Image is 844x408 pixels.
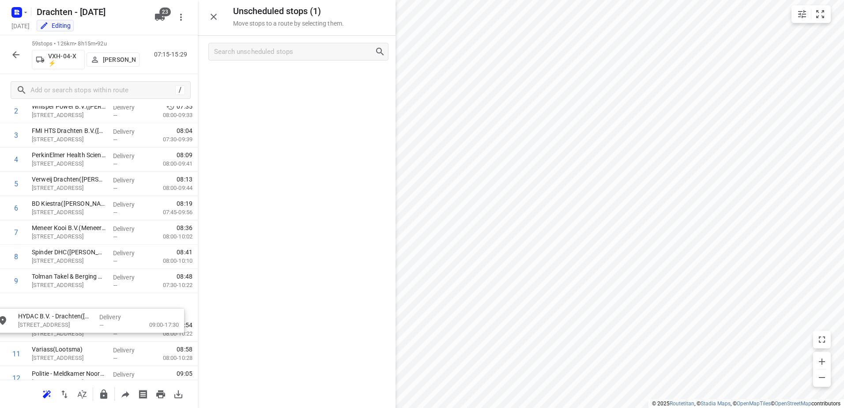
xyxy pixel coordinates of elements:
button: Close [205,8,222,26]
h5: Unscheduled stops ( 1 ) [233,6,344,16]
button: More [172,8,190,26]
span: Reoptimize route [38,389,56,398]
div: grid [198,68,396,407]
span: Print route [152,389,170,398]
p: Move stops to a route by selecting them. [233,20,344,27]
button: Fit zoom [811,5,829,23]
span: 23 [159,8,171,16]
span: Download route [170,389,187,398]
button: 23 [151,8,169,26]
input: Search unscheduled stops [214,45,375,59]
h5: Project date [8,21,33,31]
div: small contained button group [791,5,831,23]
input: Add or search stops within route [30,83,175,97]
span: Print shipping labels [134,389,152,398]
a: OpenStreetMap [775,400,811,407]
p: 07:15-15:29 [154,50,191,59]
span: Share route [117,389,134,398]
a: Stadia Maps [701,400,731,407]
p: 59 stops • 126km • 8h15m [32,40,139,48]
div: / [175,85,185,95]
button: Lock route [95,385,113,403]
button: VXH-04-X ⚡ [32,50,85,69]
li: © 2025 , © , © © contributors [652,400,840,407]
h5: Rename [33,5,147,19]
button: [PERSON_NAME] [87,53,139,67]
a: Routetitan [670,400,694,407]
span: Reverse route [56,389,73,398]
span: 92u [97,40,106,47]
div: You are currently in edit mode. [40,21,71,30]
span: Sort by time window [73,389,91,398]
div: Search [375,46,388,57]
span: • [95,40,97,47]
button: Map settings [793,5,811,23]
p: VXH-04-X ⚡ [48,53,81,67]
a: OpenMapTiles [737,400,771,407]
p: [PERSON_NAME] [103,56,136,63]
